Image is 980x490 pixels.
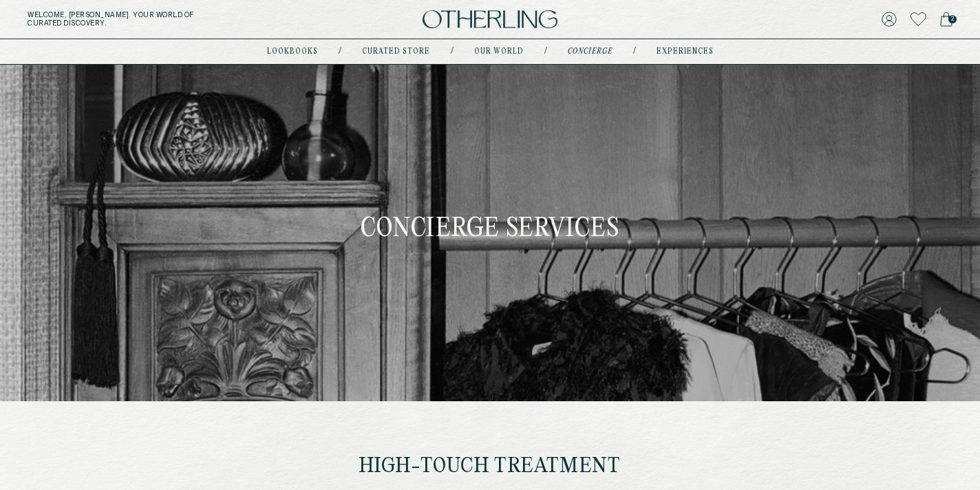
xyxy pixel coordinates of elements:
[423,10,557,29] img: logo
[568,48,612,55] a: concierge
[544,46,547,57] div: /
[339,46,341,57] div: /
[474,48,524,55] a: Our world
[28,11,305,28] h5: Welcome, [PERSON_NAME] . Your world of curated discovery.
[451,46,454,57] div: /
[222,456,758,478] h2: high-touch treatment
[633,46,636,57] div: /
[361,217,620,242] h1: Concierge services
[940,10,952,29] a: 2
[657,48,714,55] a: experiences
[362,48,430,55] a: Curated store
[948,15,957,23] span: 2
[267,48,318,55] a: lookbooks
